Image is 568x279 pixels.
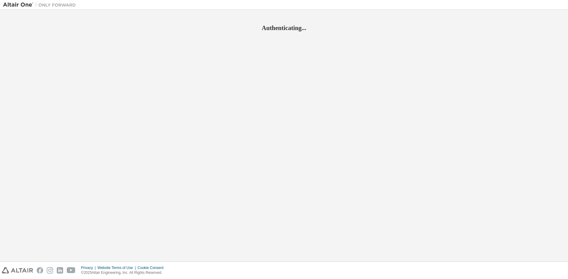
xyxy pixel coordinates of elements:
div: Privacy [81,265,97,270]
div: Website Terms of Use [97,265,137,270]
p: © 2025 Altair Engineering, Inc. All Rights Reserved. [81,270,167,275]
img: altair_logo.svg [2,267,33,274]
img: linkedin.svg [57,267,63,274]
h2: Authenticating... [3,24,565,32]
img: Altair One [3,2,79,8]
img: instagram.svg [47,267,53,274]
div: Cookie Consent [137,265,167,270]
img: youtube.svg [67,267,76,274]
img: facebook.svg [37,267,43,274]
